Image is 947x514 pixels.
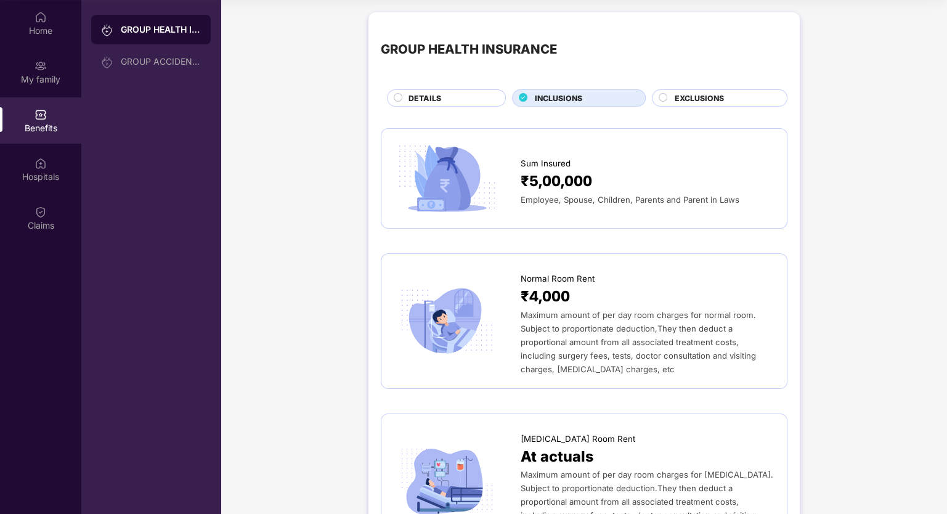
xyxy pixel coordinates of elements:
[521,285,570,308] span: ₹4,000
[381,39,557,59] div: GROUP HEALTH INSURANCE
[675,92,724,104] span: EXCLUSIONS
[521,170,592,193] span: ₹5,00,000
[101,24,113,36] img: svg+xml;base64,PHN2ZyB3aWR0aD0iMjAiIGhlaWdodD0iMjAiIHZpZXdCb3g9IjAgMCAyMCAyMCIgZmlsbD0ibm9uZSIgeG...
[394,284,500,358] img: icon
[521,433,635,446] span: [MEDICAL_DATA] Room Rent
[35,108,47,121] img: svg+xml;base64,PHN2ZyBpZD0iQmVuZWZpdHMiIHhtbG5zPSJodHRwOi8vd3d3LnczLm9yZy8yMDAwL3N2ZyIgd2lkdGg9Ij...
[521,446,593,468] span: At actuals
[35,60,47,72] img: svg+xml;base64,PHN2ZyB3aWR0aD0iMjAiIGhlaWdodD0iMjAiIHZpZXdCb3g9IjAgMCAyMCAyMCIgZmlsbD0ibm9uZSIgeG...
[394,141,500,215] img: icon
[121,23,201,36] div: GROUP HEALTH INSURANCE
[535,92,582,104] span: INCLUSIONS
[521,272,595,285] span: Normal Room Rent
[408,92,441,104] span: DETAILS
[521,157,571,170] span: Sum Insured
[521,310,756,374] span: Maximum amount of per day room charges for normal room. Subject to proportionate deduction,They t...
[35,11,47,23] img: svg+xml;base64,PHN2ZyBpZD0iSG9tZSIgeG1sbnM9Imh0dHA6Ly93d3cudzMub3JnLzIwMDAvc3ZnIiB3aWR0aD0iMjAiIG...
[35,157,47,169] img: svg+xml;base64,PHN2ZyBpZD0iSG9zcGl0YWxzIiB4bWxucz0iaHR0cDovL3d3dy53My5vcmcvMjAwMC9zdmciIHdpZHRoPS...
[101,56,113,68] img: svg+xml;base64,PHN2ZyB3aWR0aD0iMjAiIGhlaWdodD0iMjAiIHZpZXdCb3g9IjAgMCAyMCAyMCIgZmlsbD0ibm9uZSIgeG...
[35,206,47,218] img: svg+xml;base64,PHN2ZyBpZD0iQ2xhaW0iIHhtbG5zPSJodHRwOi8vd3d3LnczLm9yZy8yMDAwL3N2ZyIgd2lkdGg9IjIwIi...
[121,57,201,67] div: GROUP ACCIDENTAL INSURANCE
[521,195,739,205] span: Employee, Spouse, Children, Parents and Parent in Laws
